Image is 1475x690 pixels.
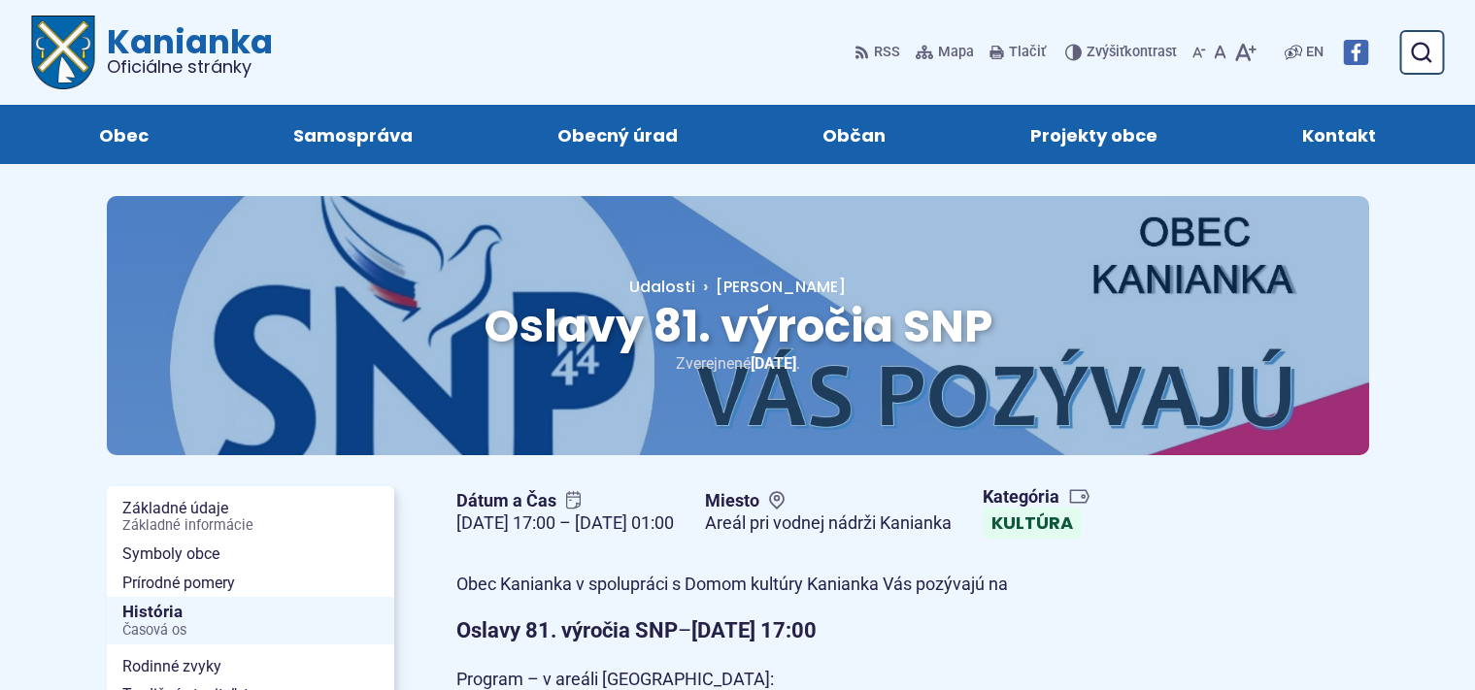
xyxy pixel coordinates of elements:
span: Obecný úrad [557,105,678,164]
span: [DATE] [751,354,796,373]
a: HistóriaČasová os [107,597,394,644]
a: Projekty obce [977,105,1210,164]
span: Miesto [705,490,952,512]
button: Tlačiť [986,32,1050,73]
a: [PERSON_NAME] [695,276,846,298]
span: Kategória [983,486,1090,509]
button: Zmenšiť veľkosť písma [1189,32,1210,73]
a: Samospráva [241,105,466,164]
a: Základné údajeZákladné informácie [107,494,394,540]
span: História [122,597,379,644]
a: Občan [770,105,939,164]
a: RSS [855,32,904,73]
span: Samospráva [293,105,413,164]
a: Udalosti [629,276,695,298]
p: Zverejnené . [169,350,1307,377]
img: Prejsť na domovskú stránku [31,16,95,89]
button: Nastaviť pôvodnú veľkosť písma [1210,32,1230,73]
span: kontrast [1087,45,1177,61]
a: Logo Kanianka, prejsť na domovskú stránku. [31,16,273,89]
p: – [456,612,1146,648]
span: Kontakt [1302,105,1376,164]
span: Kanianka [95,25,273,76]
span: EN [1306,41,1324,64]
strong: [DATE] 17:00 [691,618,817,642]
span: Tlačiť [1009,45,1046,61]
span: RSS [874,41,900,64]
a: Kultúra [983,508,1082,539]
span: Oficiálne stránky [107,58,273,76]
span: Občan [822,105,886,164]
a: Prírodné pomery [107,569,394,598]
span: Obec [99,105,149,164]
span: Základné informácie [122,518,379,534]
span: Prírodné pomery [122,569,379,598]
span: Oslavy 81. výročia SNP [484,295,992,357]
span: Časová os [122,623,379,639]
span: Rodinné zvyky [122,652,379,681]
a: Obecný úrad [505,105,731,164]
span: Mapa [938,41,974,64]
p: Obec Kanianka v spolupráci s Domom kultúry Kanianka Vás pozývajú na [456,570,1146,600]
strong: Oslavy 81. výročia SNP [456,618,678,642]
a: Obec [47,105,202,164]
span: Zvýšiť [1087,44,1124,60]
button: Zvýšiťkontrast [1065,32,1181,73]
figcaption: Areál pri vodnej nádrži Kanianka [705,512,952,535]
button: Zväčšiť veľkosť písma [1230,32,1260,73]
span: Projekty obce [1030,105,1157,164]
span: Základné údaje [122,494,379,540]
img: Prejsť na Facebook stránku [1343,40,1368,65]
figcaption: [DATE] 17:00 – [DATE] 01:00 [456,512,674,535]
span: [PERSON_NAME] [716,276,846,298]
a: Symboly obce [107,540,394,569]
a: Kontakt [1249,105,1428,164]
span: Symboly obce [122,540,379,569]
a: Rodinné zvyky [107,652,394,681]
a: EN [1302,41,1327,64]
span: Dátum a Čas [456,490,674,512]
a: Mapa [912,32,978,73]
